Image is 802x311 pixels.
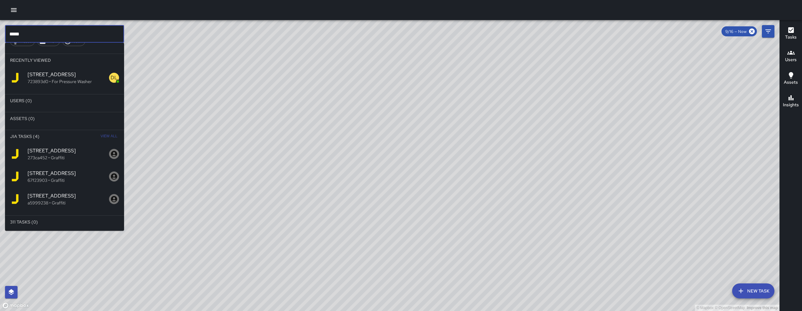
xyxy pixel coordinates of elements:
[111,74,117,82] p: DL
[101,131,117,141] span: View All
[28,78,109,85] p: 723893d0 • For Pressure Washer
[5,94,124,107] li: Users (0)
[28,200,109,206] p: a5999238 • Graffiti
[99,130,119,143] button: View All
[784,79,798,86] h6: Assets
[780,90,802,113] button: Insights
[783,102,799,108] h6: Insights
[721,26,757,36] div: 9/16 — Now
[5,112,124,125] li: Assets (0)
[732,283,774,298] button: New Task
[785,34,797,41] h6: Tasks
[721,29,750,34] span: 9/16 — Now
[785,56,797,63] h6: Users
[28,147,109,155] span: [STREET_ADDRESS]
[780,68,802,90] button: Assets
[780,23,802,45] button: Tasks
[5,143,124,165] div: [STREET_ADDRESS]273ca452 • Graffiti
[762,25,774,38] button: Filters
[5,66,124,89] div: [STREET_ADDRESS]723893d0 • For Pressure Washer
[5,130,124,143] li: Jia Tasks (4)
[5,188,124,210] div: [STREET_ADDRESS]a5999238 • Graffiti
[28,192,109,200] span: [STREET_ADDRESS]
[28,170,109,177] span: [STREET_ADDRESS]
[28,155,109,161] p: 273ca452 • Graffiti
[5,216,124,228] li: 311 Tasks (0)
[28,177,109,183] p: 67f23903 • Graffiti
[780,45,802,68] button: Users
[5,54,124,66] li: Recently Viewed
[28,71,109,78] span: [STREET_ADDRESS]
[5,165,124,188] div: [STREET_ADDRESS]67f23903 • Graffiti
